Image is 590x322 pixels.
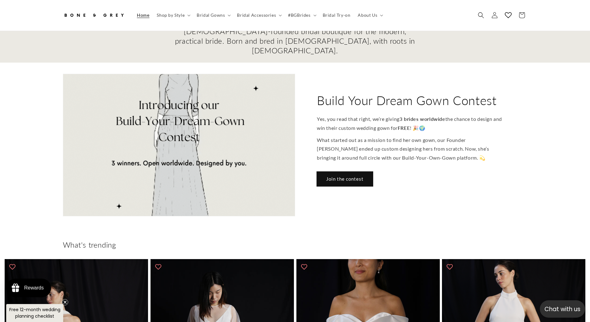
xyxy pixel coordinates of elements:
button: Add to wishlist [6,261,19,273]
a: Home [133,9,153,22]
h2: Build Your Dream Gown Contest [317,92,496,108]
h2: [DEMOGRAPHIC_DATA]-founded bridal boutique for the modern, practical bride. Born and bred in [DEM... [174,26,416,55]
summary: Search [474,9,488,22]
h2: What's trending [63,240,527,249]
button: Add to wishlist [298,261,310,273]
button: Close teaser [62,299,68,305]
a: Bridal Try-on [319,9,354,22]
p: What started out as a mission to find her own gown, our Founder [PERSON_NAME] ended up custom des... [317,136,506,162]
span: Bridal Gowns [197,12,225,18]
summary: Shop by Style [153,9,193,22]
a: Bone and Grey Bridal [60,6,127,24]
strong: 3 brides worldwide [399,116,445,122]
span: Bridal Try-on [323,12,351,18]
div: Rewards [24,285,44,291]
span: Home [137,12,149,18]
button: Open chatbox [540,300,585,318]
button: Add to wishlist [152,261,164,273]
a: Join the contest [317,172,373,186]
strong: FREE [397,125,409,131]
summary: Bridal Gowns [193,9,233,22]
img: Bone and Grey Bridal [63,9,125,22]
summary: #BGBrides [284,9,319,22]
span: #BGBrides [288,12,310,18]
span: Shop by Style [157,12,185,18]
summary: About Us [354,9,386,22]
button: Add to wishlist [444,261,456,273]
span: Bridal Accessories [237,12,276,18]
p: Chat with us [540,305,585,314]
div: Free 12-month wedding planning checklistClose teaser [6,304,63,322]
span: Free 12-month wedding planning checklist [9,307,60,319]
p: Yes, you read that right, we’re giving the chance to design and win their custom wedding gown for... [317,115,506,133]
summary: Bridal Accessories [233,9,284,22]
span: About Us [358,12,377,18]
